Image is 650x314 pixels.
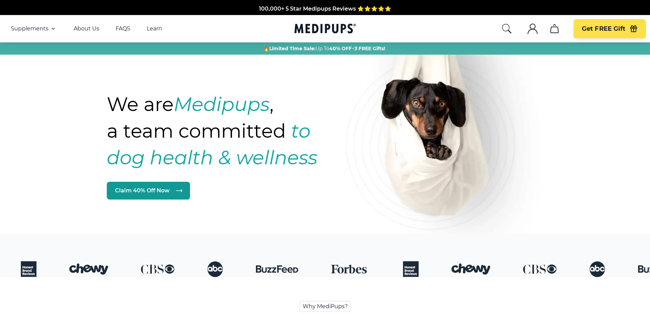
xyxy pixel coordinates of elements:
[107,91,357,171] h1: We are , a team committed
[294,22,356,36] a: Medipups
[524,21,541,37] button: account
[147,25,162,32] a: Learn
[263,45,385,52] span: 🔥 Up To +
[74,25,99,32] a: About Us
[501,23,512,34] button: search
[11,25,57,33] button: Supplements
[546,21,563,37] button: cart
[116,25,130,32] a: FAQS
[582,25,625,33] span: Get FREE Gift
[346,9,550,260] img: Natural dog supplements for joint and coat health
[107,182,190,200] a: Claim 40% Off Now
[174,93,270,116] strong: Medipups
[212,5,438,12] span: Made In The [GEOGRAPHIC_DATA] from domestic & globally sourced ingredients
[11,25,48,32] span: Supplements
[574,19,646,38] button: Get FREE Gift
[300,301,351,312] span: Why MediPups?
